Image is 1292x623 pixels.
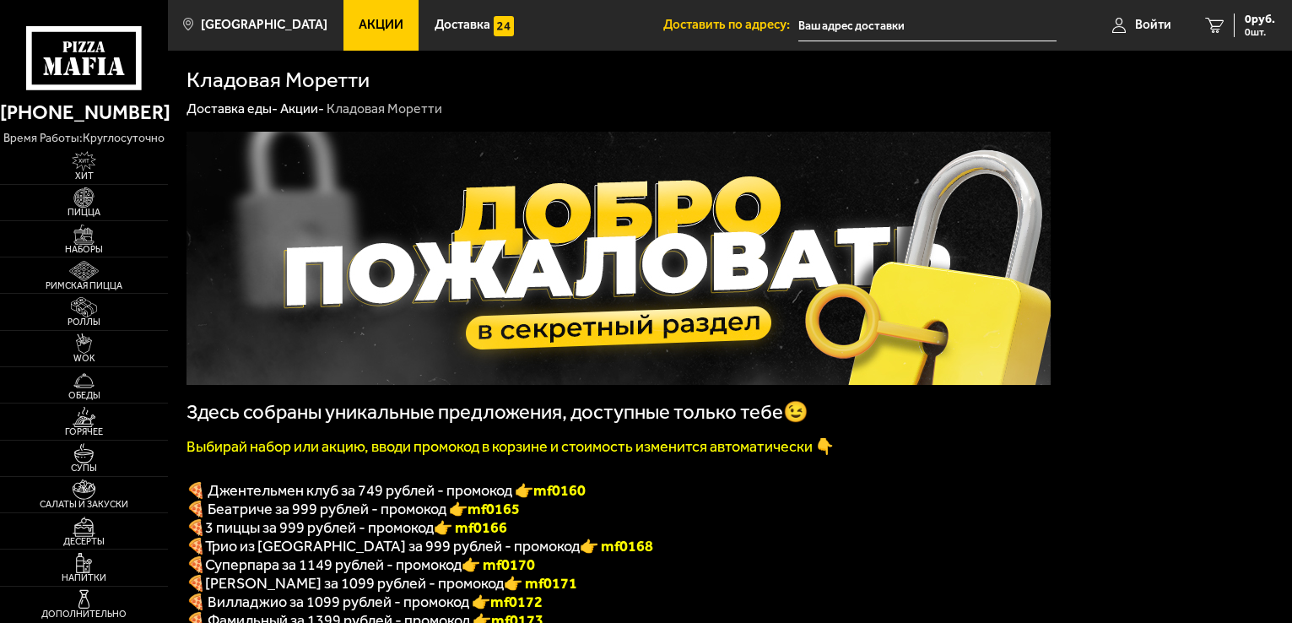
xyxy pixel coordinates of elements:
[504,574,577,593] b: 👉 mf0171
[327,100,442,118] div: Кладовая Моретти
[205,574,504,593] span: [PERSON_NAME] за 1099 рублей - промокод
[580,537,653,555] font: 👉 mf0168
[187,537,205,555] font: 🍕
[1245,27,1275,37] span: 0 шт.
[1135,19,1171,31] span: Войти
[462,555,535,574] font: 👉 mf0170
[187,574,205,593] b: 🍕
[468,500,520,518] b: mf0165
[1245,14,1275,25] span: 0 руб.
[187,132,1051,385] img: 1024x1024
[187,69,370,91] h1: Кладовая Моретти
[490,593,543,611] b: mf0172
[435,19,490,31] span: Доставка
[434,518,507,537] font: 👉 mf0166
[187,518,205,537] font: 🍕
[205,537,580,555] span: Трио из [GEOGRAPHIC_DATA] за 999 рублей - промокод
[494,16,514,36] img: 15daf4d41897b9f0e9f617042186c801.svg
[187,437,834,456] font: Выбирай набор или акцию, вводи промокод в корзине и стоимость изменится автоматически 👇
[187,500,520,518] span: 🍕 Беатриче за 999 рублей - промокод 👉
[187,100,278,116] a: Доставка еды-
[205,518,434,537] span: 3 пиццы за 999 рублей - промокод
[359,19,403,31] span: Акции
[205,555,462,574] span: Суперпара за 1149 рублей - промокод
[187,555,205,574] font: 🍕
[663,19,798,31] span: Доставить по адресу:
[187,481,586,500] span: 🍕 Джентельмен клуб за 749 рублей - промокод 👉
[280,100,324,116] a: Акции-
[533,481,586,500] b: mf0160
[187,400,808,424] span: Здесь собраны уникальные предложения, доступные только тебе😉
[187,593,543,611] span: 🍕 Вилладжио за 1099 рублей - промокод 👉
[201,19,327,31] span: [GEOGRAPHIC_DATA]
[798,10,1057,41] input: Ваш адрес доставки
